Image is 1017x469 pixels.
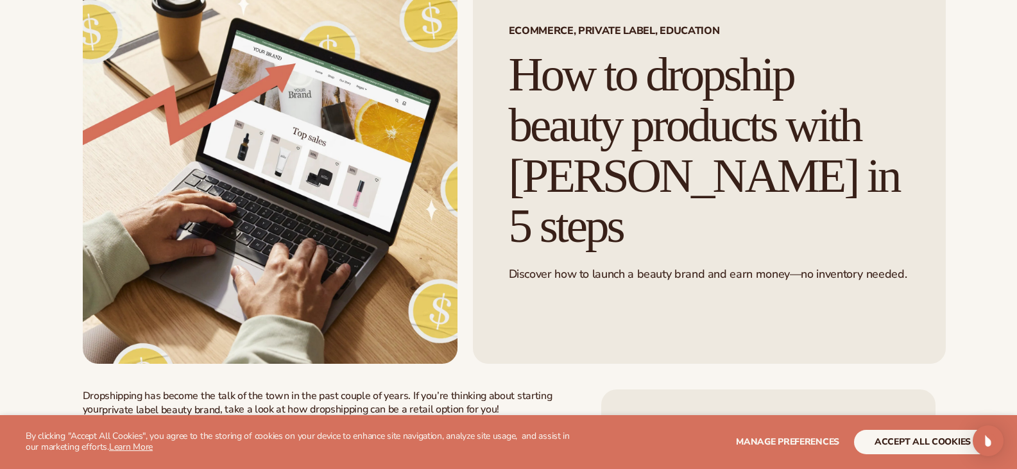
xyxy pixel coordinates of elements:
button: Manage preferences [736,430,839,454]
p: Discover how to launch a beauty brand and earn money—no inventory needed. [509,267,910,282]
a: Learn More [109,441,153,453]
span: Ecommerce, Private Label, EDUCATION [509,26,910,36]
p: By clicking "Accept All Cookies", you agree to the storing of cookies on your device to enhance s... [26,431,571,453]
a: private label beauty brand [102,403,220,417]
button: accept all cookies [854,430,991,454]
h1: How to dropship beauty products with [PERSON_NAME] in 5 steps [509,49,910,252]
span: Manage preferences [736,436,839,448]
p: Dropshipping has become the talk of the town in the past couple of years. If you’re thinking abou... [83,389,576,416]
div: Open Intercom Messenger [973,425,1004,456]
